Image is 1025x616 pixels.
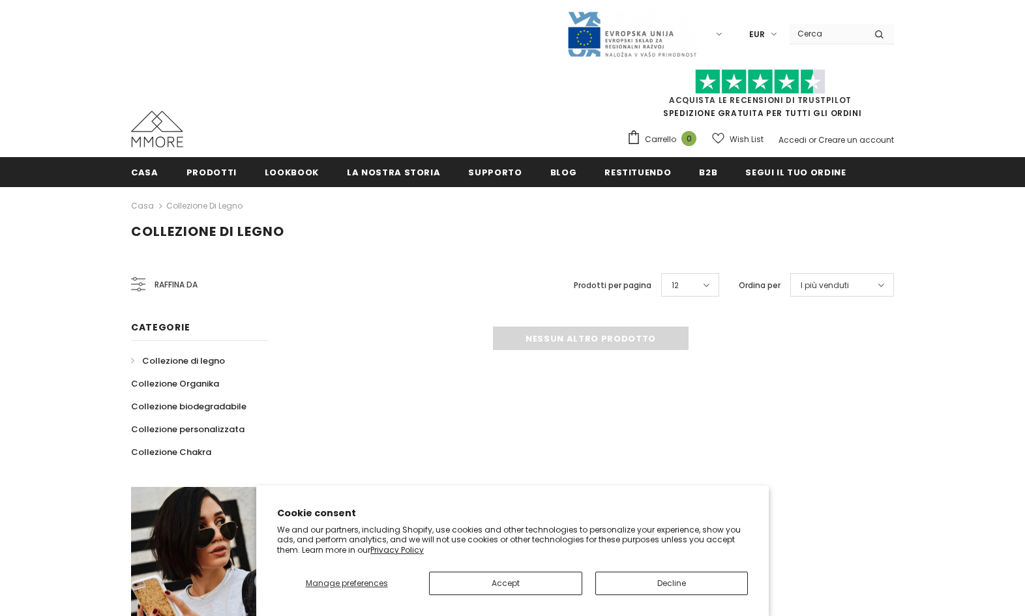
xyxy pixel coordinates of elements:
span: 0 [681,131,696,146]
span: Categorie [131,321,190,334]
a: Collezione di legno [166,200,243,211]
span: Collezione di legno [142,355,225,367]
span: SPEDIZIONE GRATUITA PER TUTTI GLI ORDINI [627,75,894,119]
a: Segui il tuo ordine [745,157,846,186]
a: Accedi [779,134,807,145]
a: Prodotti [186,157,237,186]
button: Decline [595,572,748,595]
span: Blog [550,166,577,179]
span: La nostra storia [347,166,440,179]
a: Collezione personalizzata [131,418,245,441]
span: Collezione personalizzata [131,423,245,435]
a: B2B [699,157,717,186]
a: La nostra storia [347,157,440,186]
span: Lookbook [265,166,319,179]
img: Javni Razpis [567,10,697,58]
a: Carrello 0 [627,130,703,149]
a: Restituendo [604,157,671,186]
input: Search Site [790,24,865,43]
a: Casa [131,198,154,214]
a: Lookbook [265,157,319,186]
span: Raffina da [155,278,198,292]
span: or [809,134,816,145]
a: Javni Razpis [567,28,697,39]
a: Creare un account [818,134,894,145]
span: Collezione Chakra [131,446,211,458]
button: Manage preferences [277,572,416,595]
span: Restituendo [604,166,671,179]
h2: Cookie consent [277,506,748,520]
a: Wish List [712,128,764,151]
span: Manage preferences [306,578,388,589]
a: Blog [550,157,577,186]
span: EUR [749,28,765,41]
span: 12 [672,279,679,292]
span: Collezione Organika [131,377,219,390]
a: Collezione biodegradabile [131,395,246,418]
a: Collezione Chakra [131,441,211,463]
span: Wish List [730,133,764,146]
span: Segui il tuo ordine [745,166,846,179]
a: Collezione di legno [131,349,225,372]
span: Casa [131,166,158,179]
a: Collezione Organika [131,372,219,395]
a: Acquista le recensioni di TrustPilot [669,95,852,106]
span: B2B [699,166,717,179]
span: supporto [468,166,522,179]
span: Collezione di legno [131,222,284,241]
label: Prodotti per pagina [574,279,651,292]
span: I più venduti [801,279,849,292]
button: Accept [429,572,582,595]
a: supporto [468,157,522,186]
a: Privacy Policy [370,544,424,555]
img: Casi MMORE [131,111,183,147]
img: Fidati di Pilot Stars [695,69,825,95]
span: Carrello [645,133,676,146]
label: Ordina per [739,279,780,292]
p: We and our partners, including Shopify, use cookies and other technologies to personalize your ex... [277,525,748,555]
span: Collezione biodegradabile [131,400,246,413]
a: Casa [131,157,158,186]
span: Prodotti [186,166,237,179]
